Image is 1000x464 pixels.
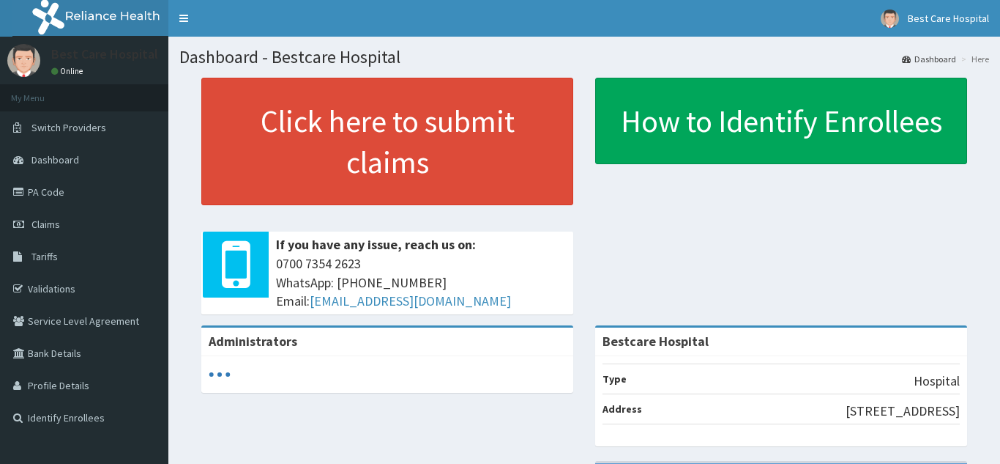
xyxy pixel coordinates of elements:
[602,402,642,416] b: Address
[209,364,231,386] svg: audio-loading
[846,402,960,421] p: [STREET_ADDRESS]
[310,292,511,309] a: [EMAIL_ADDRESS][DOMAIN_NAME]
[51,48,158,61] p: Best Care Hospital
[31,218,60,231] span: Claims
[881,10,899,28] img: User Image
[276,236,476,253] b: If you have any issue, reach us on:
[31,153,79,166] span: Dashboard
[179,48,989,67] h1: Dashboard - Bestcare Hospital
[914,372,960,391] p: Hospital
[602,372,627,386] b: Type
[7,44,40,77] img: User Image
[902,53,956,65] a: Dashboard
[209,333,297,350] b: Administrators
[595,78,967,164] a: How to Identify Enrollees
[602,333,709,350] strong: Bestcare Hospital
[31,250,58,263] span: Tariffs
[908,12,989,25] span: Best Care Hospital
[31,121,106,134] span: Switch Providers
[276,254,566,311] span: 0700 7354 2623 WhatsApp: [PHONE_NUMBER] Email:
[51,66,86,76] a: Online
[201,78,573,205] a: Click here to submit claims
[958,53,989,65] li: Here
